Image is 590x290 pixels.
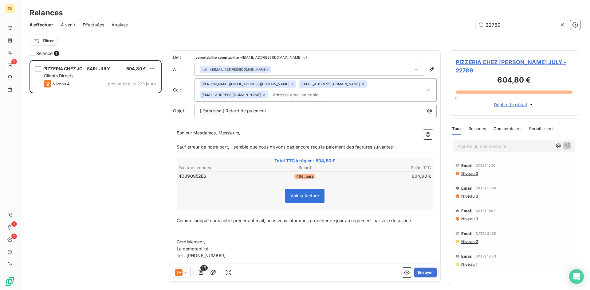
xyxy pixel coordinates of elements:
[173,87,195,93] label: Cc :
[83,22,104,28] span: Effectuées
[29,7,63,18] h3: Relances
[494,101,527,108] span: Déplier le détail
[461,186,473,191] span: Email
[455,95,457,100] span: 0
[348,173,431,180] td: 604,80 €
[44,73,73,78] span: Clients Directs
[301,82,360,86] span: [EMAIL_ADDRESS][DOMAIN_NAME]
[461,216,478,221] span: Niveau 3
[569,269,584,284] div: Open Intercom Messenger
[5,276,15,286] img: Logo LeanPay
[43,66,110,71] span: PIZZERIA CHEZ JO - SARL JULY
[456,58,572,75] span: PIZZERIA CHEZ [PERSON_NAME] JULY - 22789
[469,126,486,131] span: Relances
[202,67,269,72] div: <[EMAIL_ADDRESS][DOMAIN_NAME]>
[202,67,209,72] span: null .
[29,60,162,290] div: grid
[177,253,226,258] span: Tel : [PHONE_NUMBER]
[461,194,478,199] span: Niveau 3
[5,4,15,14] div: ES
[348,164,431,171] th: Solde TTC
[178,164,262,171] th: Factures échues
[474,209,496,213] span: [DATE] 11:02
[461,231,473,236] span: Email
[202,108,222,115] span: Estoublon
[11,59,17,64] span: 1
[29,36,58,46] button: Filtrer
[474,254,496,258] span: [DATE] 18:53
[456,75,572,87] h3: 604,80 €
[108,81,156,86] span: prévue depuis 223 jours
[414,268,437,277] button: Envoyer
[461,239,478,244] span: Niveau 2
[270,90,341,99] input: Adresse email en copie ...
[173,108,187,113] span: Objet :
[474,232,496,235] span: [DATE] 21:35
[294,174,315,179] span: 466 jours
[474,164,496,167] span: [DATE] 15:10
[112,22,128,28] span: Analyse
[177,130,240,135] span: Bonjour Mesdames, Messieurs,
[200,265,208,271] span: 1/1
[179,173,206,179] span: 4D090952ES
[461,262,477,267] span: Niveau 1
[11,234,17,239] span: 1
[29,22,53,28] span: À effectuer
[452,126,461,131] span: Tout
[529,126,553,131] span: Portail client
[61,22,75,28] span: À venir
[36,50,53,56] span: Relance
[461,163,473,168] span: Email
[177,246,208,251] span: La comptabilité
[223,108,266,113] span: ] Retard de paiement
[290,193,319,198] span: Voir la facture
[200,108,201,113] span: [
[173,54,195,60] span: De :
[177,144,395,149] span: Sauf erreur de notre part, il semble que nous n’avons pas encore reçu le paiement des factures su...
[461,171,478,176] span: Niveau 3
[196,56,239,59] span: comptabilite comptabilite
[11,221,17,227] span: 1
[126,66,146,71] span: 604,80 €
[202,82,289,86] span: [PERSON_NAME][EMAIL_ADDRESS][DOMAIN_NAME]
[173,66,195,72] label: À :
[263,164,347,171] th: Retard
[461,208,473,213] span: Email
[492,101,537,108] button: Déplier le détail
[202,93,261,97] span: [EMAIL_ADDRESS][DOMAIN_NAME]
[178,158,432,164] span: Total TTC à régler : 604,80 €
[461,254,473,259] span: Email
[177,218,412,223] span: Comme indiqué dans notre précédant mail, nous vous informons procéder ce jour au règlement par vo...
[240,56,301,59] span: - [EMAIL_ADDRESS][DOMAIN_NAME]
[53,81,70,86] span: Niveau 4
[476,20,568,30] input: Rechercher
[494,126,522,131] span: Commentaires
[54,51,59,56] span: 1
[474,186,496,190] span: [DATE] 15:34
[177,239,205,244] span: Cordialement,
